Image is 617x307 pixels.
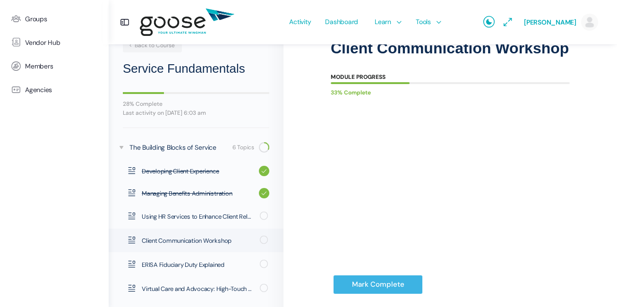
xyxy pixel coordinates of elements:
[524,18,576,26] span: [PERSON_NAME]
[333,275,423,294] input: Mark Complete
[109,135,283,160] a: The Building Blocks of Service 6 Topics
[25,86,52,94] span: Agencies
[142,167,254,176] span: Developing Client Experience
[123,39,182,52] a: Back to Course
[142,284,254,294] span: Virtual Care and Advocacy: High-Touch Strategies for Self-Funded and Fully Insured Clients
[570,262,617,307] iframe: Chat Widget
[25,15,47,23] span: Groups
[25,39,60,47] span: Vendor Hub
[232,143,254,152] div: 6 Topics
[123,110,269,116] div: Last activity on [DATE] 6:03 am
[331,74,386,80] div: Module Progress
[5,31,104,54] a: Vendor Hub
[5,54,104,78] a: Members
[109,229,283,252] a: Client Communication Workshop
[128,42,175,49] span: Back to Course
[123,60,269,78] h2: Service Fundamentals
[129,142,230,153] div: The Building Blocks of Service
[25,62,53,70] span: Members
[109,205,283,228] a: Using HR Services to Enhance Client Relationships
[142,236,254,246] span: Client Communication Workshop
[331,39,570,57] h1: Client Communication Workshop
[109,277,283,300] a: Virtual Care and Advocacy: High-Touch Strategies for Self-Funded and Fully Insured Clients
[142,260,254,270] span: ERISA Fiduciary Duty Explained
[109,253,283,276] a: ERISA Fiduciary Duty Explained
[331,86,560,99] div: 33% Complete
[142,212,254,222] span: Using HR Services to Enhance Client Relationships
[123,101,269,107] div: 28% Complete
[5,7,104,31] a: Groups
[5,78,104,102] a: Agencies
[109,182,283,204] a: Managing Benefits Administration
[109,160,283,182] a: Developing Client Experience
[142,189,254,198] span: Managing Benefits Administration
